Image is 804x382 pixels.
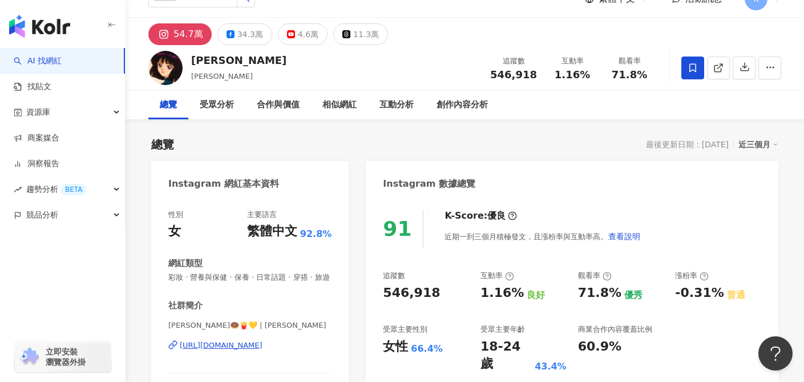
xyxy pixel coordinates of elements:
[168,272,332,283] span: 彩妝 · 營養與保健 · 保養 · 日常話題 · 穿搭 · 旅遊
[14,55,62,67] a: searchAI 找網紅
[383,217,411,240] div: 91
[578,271,612,281] div: 觀看率
[480,284,524,302] div: 1.16%
[148,51,183,85] img: KOL Avatar
[383,338,408,356] div: 女性
[578,324,652,335] div: 商業合作內容覆蓋比例
[151,136,174,152] div: 總覽
[490,69,537,81] span: 546,918
[26,202,58,228] span: 競品分析
[237,26,263,42] div: 34.3萬
[578,338,621,356] div: 60.9%
[555,69,590,81] span: 1.16%
[247,223,297,240] div: 繁體中文
[608,225,641,248] button: 查看說明
[445,210,517,222] div: K-Score :
[168,210,183,220] div: 性別
[247,210,277,220] div: 主要語言
[480,338,532,373] div: 18-24 歲
[14,132,59,144] a: 商案媒合
[646,140,729,149] div: 最後更新日期：[DATE]
[383,324,427,335] div: 受眾主要性別
[298,26,318,42] div: 4.6萬
[758,336,793,371] iframe: Help Scout Beacon - Open
[437,98,488,112] div: 創作內容分析
[480,324,525,335] div: 受眾主要年齡
[46,347,86,367] span: 立即安裝 瀏覽器外掛
[14,81,51,93] a: 找貼文
[168,178,279,190] div: Instagram 網紅基本資料
[411,343,443,355] div: 66.4%
[353,26,379,42] div: 11.3萬
[578,284,621,302] div: 71.8%
[168,258,203,270] div: 網紅類型
[14,186,22,194] span: rise
[675,284,724,302] div: -0.31%
[168,223,181,240] div: 女
[383,271,405,281] div: 追蹤數
[26,99,50,125] span: 資源庫
[333,23,388,45] button: 11.3萬
[200,98,234,112] div: 受眾分析
[26,176,87,202] span: 趨勢分析
[551,55,594,67] div: 互動率
[148,23,212,45] button: 54.7萬
[527,289,545,301] div: 良好
[14,158,59,170] a: 洞察報告
[608,55,651,67] div: 觀看率
[624,289,643,301] div: 優秀
[490,55,537,67] div: 追蹤數
[18,348,41,366] img: chrome extension
[300,228,332,240] span: 92.8%
[9,15,70,38] img: logo
[217,23,272,45] button: 34.3萬
[738,137,778,152] div: 近三個月
[173,26,203,42] div: 54.7萬
[383,178,475,190] div: Instagram 數據總覽
[535,360,567,373] div: 43.4%
[608,232,640,241] span: 查看說明
[15,341,111,372] a: chrome extension立即安裝 瀏覽器外掛
[727,289,745,301] div: 普通
[168,300,203,312] div: 社群簡介
[180,340,262,351] div: [URL][DOMAIN_NAME]
[487,210,506,222] div: 優良
[191,53,286,67] div: [PERSON_NAME]
[612,69,647,81] span: 71.8%
[168,320,332,331] span: [PERSON_NAME]🍩🍟💛 | [PERSON_NAME]
[60,184,87,195] div: BETA
[379,98,414,112] div: 互動分析
[160,98,177,112] div: 總覽
[480,271,514,281] div: 互動率
[383,284,440,302] div: 546,918
[445,225,641,248] div: 近期一到三個月積極發文，且漲粉率與互動率高。
[322,98,357,112] div: 相似網紅
[168,340,332,351] a: [URL][DOMAIN_NAME]
[191,72,253,81] span: [PERSON_NAME]
[278,23,328,45] button: 4.6萬
[257,98,300,112] div: 合作與價值
[675,271,709,281] div: 漲粉率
